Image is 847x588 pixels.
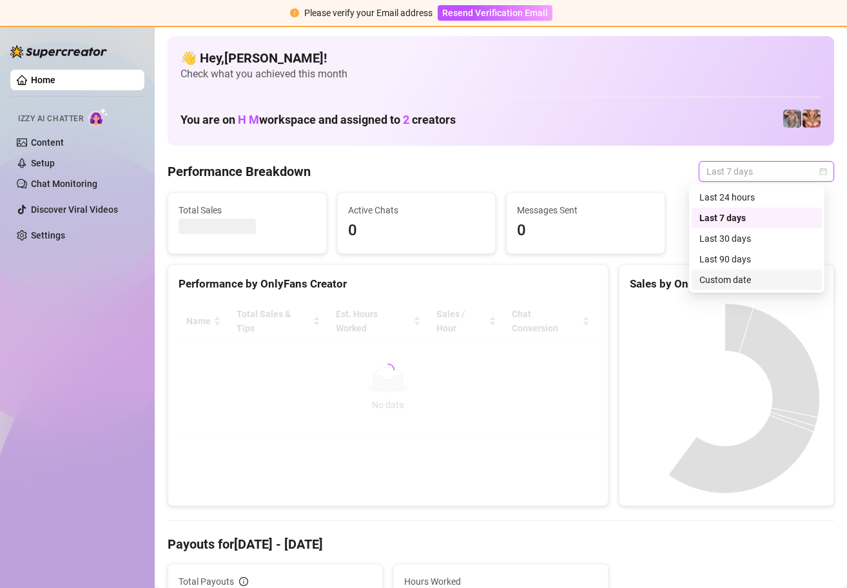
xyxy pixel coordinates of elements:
div: Last 30 days [692,228,822,249]
div: Last 24 hours [699,190,814,204]
a: Discover Viral Videos [31,204,118,215]
h4: 👋 Hey, [PERSON_NAME] ! [180,49,821,67]
div: Last 7 days [699,211,814,225]
a: Setup [31,158,55,168]
span: Izzy AI Chatter [18,113,83,125]
span: info-circle [239,577,248,586]
span: Check what you achieved this month [180,67,821,81]
span: Total Sales [179,203,316,217]
span: H M [238,113,259,126]
span: 2 [403,113,409,126]
div: Last 90 days [699,252,814,266]
div: Last 7 days [692,208,822,228]
a: Content [31,137,64,148]
div: Last 24 hours [692,187,822,208]
h4: Performance Breakdown [168,162,311,181]
a: Settings [31,230,65,240]
div: Custom date [692,269,822,290]
div: Sales by OnlyFans Creator [630,275,823,293]
img: logo-BBDzfeDw.svg [10,45,107,58]
div: Please verify your Email address [304,6,433,20]
img: pennylondon [803,110,821,128]
span: Resend Verification Email [442,8,548,18]
a: Chat Monitoring [31,179,97,189]
div: Custom date [699,273,814,287]
img: AI Chatter [88,108,108,126]
span: exclamation-circle [290,8,299,17]
h4: Payouts for [DATE] - [DATE] [168,535,834,553]
span: Messages Sent [517,203,654,217]
span: 0 [348,219,485,243]
span: Last 7 days [706,162,826,181]
button: Resend Verification Email [438,5,552,21]
span: 0 [517,219,654,243]
span: calendar [819,168,827,175]
h1: You are on workspace and assigned to creators [180,113,456,127]
span: Active Chats [348,203,485,217]
div: Performance by OnlyFans Creator [179,275,598,293]
a: Home [31,75,55,85]
div: Last 30 days [699,231,814,246]
span: loading [380,362,396,378]
img: pennylondonvip [783,110,801,128]
div: Last 90 days [692,249,822,269]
